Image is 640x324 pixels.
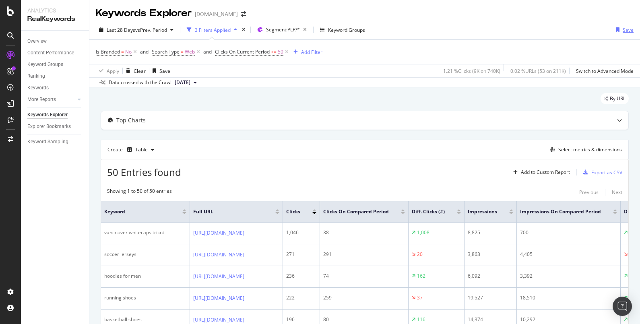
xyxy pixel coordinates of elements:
[27,84,49,92] div: Keywords
[27,84,83,92] a: Keywords
[104,208,170,215] span: Keyword
[417,229,429,236] div: 1,008
[193,272,244,281] a: [URL][DOMAIN_NAME]
[109,79,171,86] div: Data crossed with the Crawl
[193,229,244,237] a: [URL][DOMAIN_NAME]
[601,93,629,104] div: legacy label
[124,143,157,156] button: Table
[417,251,423,258] div: 20
[107,143,157,156] div: Create
[520,316,617,323] div: 10,292
[107,27,135,33] span: Last 28 Days
[123,64,146,77] button: Clear
[107,68,119,74] div: Apply
[323,294,405,301] div: 259
[510,68,566,74] div: 0.02 % URLs ( 53 on 211K )
[27,49,83,57] a: Content Performance
[171,78,200,87] button: [DATE]
[185,46,195,58] span: Web
[612,188,622,197] button: Next
[27,72,45,80] div: Ranking
[195,27,231,33] div: 3 Filters Applied
[27,60,83,69] a: Keyword Groups
[104,294,186,301] div: running shoes
[323,229,405,236] div: 38
[417,294,423,301] div: 37
[468,316,513,323] div: 14,374
[27,95,75,104] a: More Reports
[521,170,570,175] div: Add to Custom Report
[27,138,68,146] div: Keyword Sampling
[149,64,170,77] button: Save
[573,64,634,77] button: Switch to Advanced Mode
[125,46,132,58] span: No
[175,79,190,86] span: 2025 Aug. 19th
[323,251,405,258] div: 291
[579,188,599,197] button: Previous
[152,48,180,55] span: Search Type
[510,166,570,179] button: Add to Custom Report
[107,188,172,197] div: Showing 1 to 50 of 50 entries
[547,145,622,155] button: Select metrics & dimensions
[417,316,425,323] div: 116
[286,294,316,301] div: 222
[468,251,513,258] div: 3,863
[27,122,83,131] a: Explorer Bookmarks
[613,297,632,316] div: Open Intercom Messenger
[323,272,405,280] div: 74
[286,208,300,215] span: Clicks
[193,251,244,259] a: [URL][DOMAIN_NAME]
[27,60,63,69] div: Keyword Groups
[468,294,513,301] div: 19,527
[623,27,634,33] div: Save
[203,48,212,56] button: and
[27,37,83,45] a: Overview
[612,189,622,196] div: Next
[610,96,626,101] span: By URL
[613,23,634,36] button: Save
[443,68,500,74] div: 1.21 % Clicks ( 9K on 740K )
[468,229,513,236] div: 8,825
[520,251,617,258] div: 4,405
[134,68,146,74] div: Clear
[591,169,622,176] div: Export as CSV
[579,189,599,196] div: Previous
[135,147,148,152] div: Table
[278,46,283,58] span: 50
[468,272,513,280] div: 6,092
[286,251,316,258] div: 271
[104,316,186,323] div: basketball shoes
[290,47,322,57] button: Add Filter
[193,208,263,215] span: Full URL
[135,27,167,33] span: vs Prev. Period
[104,272,186,280] div: hoodies for men
[317,23,368,36] button: Keyword Groups
[558,146,622,153] div: Select metrics & dimensions
[184,23,240,36] button: 3 Filters Applied
[323,208,389,215] span: Clicks On Compared Period
[121,48,124,55] span: =
[520,272,617,280] div: 3,392
[104,229,186,236] div: vancouver whitecaps trikot
[27,37,47,45] div: Overview
[286,316,316,323] div: 196
[96,64,119,77] button: Apply
[27,49,74,57] div: Content Performance
[286,272,316,280] div: 236
[193,294,244,302] a: [URL][DOMAIN_NAME]
[116,116,146,124] div: Top Charts
[266,26,300,33] span: Segment: PLP/*
[27,122,71,131] div: Explorer Bookmarks
[195,10,238,18] div: [DOMAIN_NAME]
[27,111,83,119] a: Keywords Explorer
[27,111,68,119] div: Keywords Explorer
[159,68,170,74] div: Save
[104,251,186,258] div: soccer jerseys
[107,165,181,179] span: 50 Entries found
[27,95,56,104] div: More Reports
[271,48,277,55] span: >=
[240,26,247,34] div: times
[412,208,445,215] span: Diff. Clicks (#)
[417,272,425,280] div: 162
[286,229,316,236] div: 1,046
